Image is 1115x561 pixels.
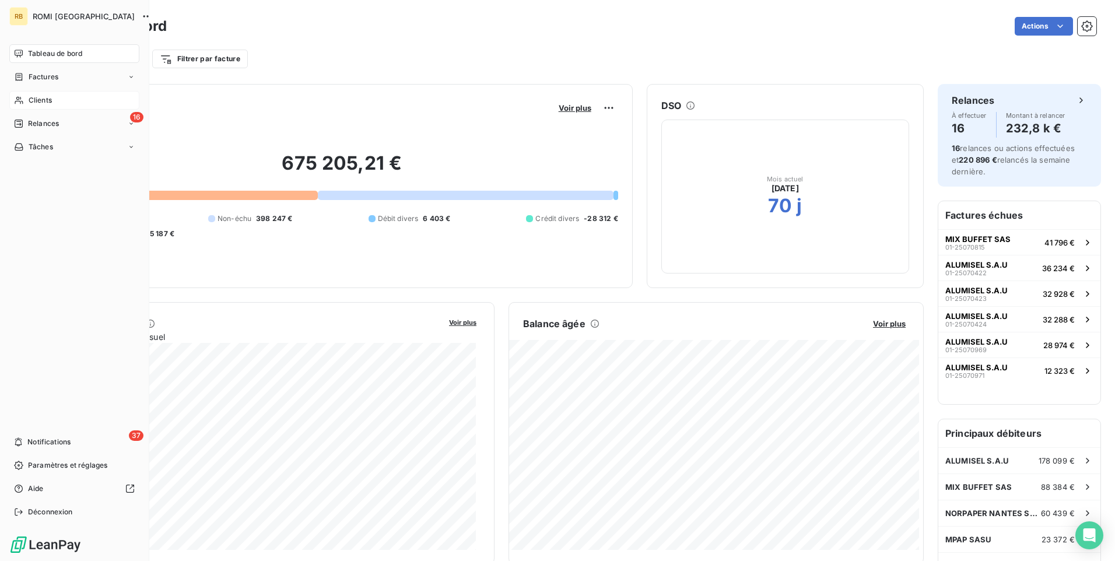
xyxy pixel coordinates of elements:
[952,93,994,107] h6: Relances
[1006,119,1065,138] h4: 232,8 k €
[378,213,419,224] span: Débit divers
[1075,521,1103,549] div: Open Intercom Messenger
[1042,535,1075,544] span: 23 372 €
[1041,482,1075,492] span: 88 384 €
[130,112,143,122] span: 16
[66,331,441,343] span: Chiffre d'affaires mensuel
[768,194,792,218] h2: 70
[945,321,987,328] span: 01-25070424
[938,332,1100,357] button: ALUMISEL S.A.U01-2507096928 974 €
[1043,341,1075,350] span: 28 974 €
[1041,509,1075,518] span: 60 439 €
[945,363,1008,372] span: ALUMISEL S.A.U
[559,103,591,113] span: Voir plus
[772,183,799,194] span: [DATE]
[256,213,292,224] span: 398 247 €
[33,12,135,21] span: ROMI [GEOGRAPHIC_DATA]
[945,456,1009,465] span: ALUMISEL S.A.U
[1039,456,1075,465] span: 178 099 €
[29,72,58,82] span: Factures
[28,483,44,494] span: Aide
[945,234,1011,244] span: MIX BUFFET SAS
[945,311,1008,321] span: ALUMISEL S.A.U
[938,306,1100,332] button: ALUMISEL S.A.U01-2507042432 288 €
[959,155,997,164] span: 220 896 €
[146,229,174,239] span: -5 187 €
[945,260,1008,269] span: ALUMISEL S.A.U
[29,142,53,152] span: Tâches
[945,509,1041,518] span: NORPAPER NANTES SAS
[938,201,1100,229] h6: Factures échues
[535,213,579,224] span: Crédit divers
[1044,238,1075,247] span: 41 796 €
[555,103,595,113] button: Voir plus
[66,152,618,187] h2: 675 205,21 €
[218,213,251,224] span: Non-échu
[945,482,1012,492] span: MIX BUFFET SAS
[797,194,802,218] h2: j
[1006,112,1065,119] span: Montant à relancer
[873,319,906,328] span: Voir plus
[1042,264,1075,273] span: 36 234 €
[952,119,987,138] h4: 16
[938,229,1100,255] button: MIX BUFFET SAS01-2507081541 796 €
[1043,315,1075,324] span: 32 288 €
[449,318,476,327] span: Voir plus
[28,507,73,517] span: Déconnexion
[938,280,1100,306] button: ALUMISEL S.A.U01-2507042332 928 €
[945,269,987,276] span: 01-25070422
[152,50,248,68] button: Filtrer par facture
[1015,17,1073,36] button: Actions
[945,295,987,302] span: 01-25070423
[523,317,585,331] h6: Balance âgée
[661,99,681,113] h6: DSO
[129,430,143,441] span: 37
[9,7,28,26] div: RB
[1044,366,1075,376] span: 12 323 €
[584,213,618,224] span: -28 312 €
[952,143,1075,176] span: relances ou actions effectuées et relancés la semaine dernière.
[938,357,1100,383] button: ALUMISEL S.A.U01-2507097112 323 €
[28,460,107,471] span: Paramètres et réglages
[938,419,1100,447] h6: Principaux débiteurs
[945,337,1008,346] span: ALUMISEL S.A.U
[945,286,1008,295] span: ALUMISEL S.A.U
[945,372,984,379] span: 01-25070971
[28,48,82,59] span: Tableau de bord
[767,176,804,183] span: Mois actuel
[952,112,987,119] span: À effectuer
[945,535,991,544] span: MPAP SASU
[1043,289,1075,299] span: 32 928 €
[9,535,82,554] img: Logo LeanPay
[945,244,985,251] span: 01-25070815
[952,143,960,153] span: 16
[423,213,450,224] span: 6 403 €
[28,118,59,129] span: Relances
[938,255,1100,280] button: ALUMISEL S.A.U01-2507042236 234 €
[446,317,480,327] button: Voir plus
[9,479,139,498] a: Aide
[27,437,71,447] span: Notifications
[945,346,987,353] span: 01-25070969
[869,318,909,329] button: Voir plus
[29,95,52,106] span: Clients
